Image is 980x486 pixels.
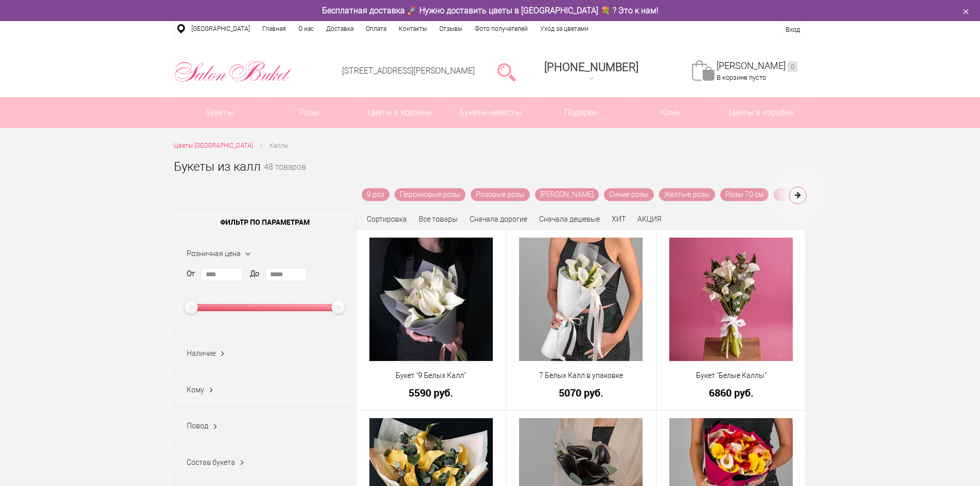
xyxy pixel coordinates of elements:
[519,238,643,361] img: 7 Белых Калл в упаковке
[185,21,256,37] a: [GEOGRAPHIC_DATA]
[544,61,638,74] span: [PHONE_NUMBER]
[174,97,264,128] a: Букеты
[539,215,600,223] a: Сначала дешевые
[513,387,649,398] a: 5070 руб.
[362,188,389,201] a: 9 роз
[292,21,320,37] a: О нас
[470,215,527,223] a: Сначала дорогие
[604,188,654,201] a: Синие розы
[419,215,458,223] a: Все товары
[187,458,235,466] span: Состав букета
[187,268,195,279] label: От
[369,238,493,361] img: Букет "9 Белых Калл"
[717,74,766,81] span: В корзине пусто
[395,188,466,201] a: Персиковые розы
[320,21,360,37] a: Доставка
[445,97,535,128] a: Букеты невесты
[433,21,469,37] a: Отзывы
[534,21,595,37] a: Уход за цветами
[626,97,716,128] span: Кому
[187,386,204,394] span: Кому
[174,209,356,235] span: Фильтр по параметрам
[166,5,814,16] div: Бесплатная доставка 🚀 Нужно доставить цветы в [GEOGRAPHIC_DATA] 💐 ? Это к нам!
[786,26,800,33] a: Вход
[264,164,306,188] small: 48 товаров
[187,422,208,430] span: Повод
[663,387,799,398] a: 6860 руб.
[637,215,662,223] a: АКЦИЯ
[187,349,216,357] span: Наличие
[174,140,253,151] a: Цветы [GEOGRAPHIC_DATA]
[513,370,649,381] a: 7 Белых Калл в упаковке
[250,268,259,279] label: До
[342,66,475,76] a: [STREET_ADDRESS][PERSON_NAME]
[355,97,445,128] a: Цветы в корзине
[612,215,626,223] a: ХИТ
[717,60,797,72] a: [PERSON_NAME]
[256,21,292,37] a: Главная
[174,142,253,149] span: Цветы [GEOGRAPHIC_DATA]
[536,97,626,128] a: Подарки
[716,97,806,128] a: Цветы в коробке
[538,57,645,86] a: [PHONE_NUMBER]
[363,370,500,381] a: Букет "9 Белых Калл"
[774,188,822,201] a: Розы 30 см
[469,21,534,37] a: Фото получателей
[360,21,393,37] a: Оплата
[669,238,793,361] img: Букет "Белые Каллы"
[187,249,241,258] span: Розничная цена
[174,58,292,85] img: Цветы Нижний Новгород
[367,215,407,223] span: Сортировка
[174,157,261,176] h1: Букеты из калл
[659,188,715,201] a: Желтые розы
[535,188,599,201] a: [PERSON_NAME]
[720,188,769,201] a: Розы 70 см
[363,387,500,398] a: 5590 руб.
[663,370,799,381] a: Букет "Белые Каллы"
[788,61,797,72] ins: 0
[471,188,530,201] a: Розовые розы
[270,142,289,149] span: Каллы
[264,97,354,128] a: Розы
[393,21,433,37] a: Контакты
